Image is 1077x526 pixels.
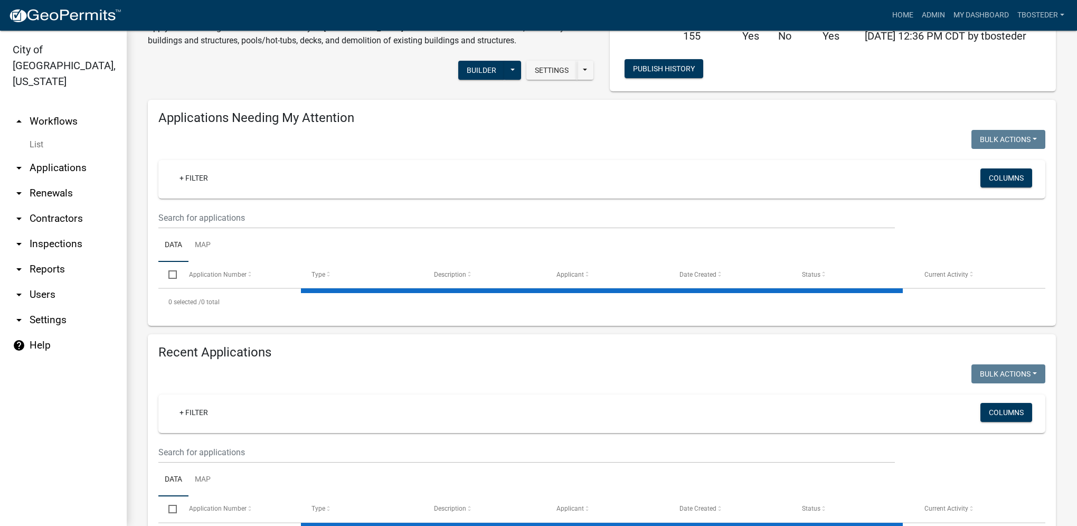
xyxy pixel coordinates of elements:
[546,496,669,522] datatable-header-cell: Applicant
[301,262,424,287] datatable-header-cell: Type
[158,289,1045,315] div: 0 total
[189,505,247,512] span: Application Number
[742,30,762,42] h5: Yes
[980,168,1032,187] button: Columns
[918,5,949,25] a: Admin
[424,262,546,287] datatable-header-cell: Description
[914,496,1037,522] datatable-header-cell: Current Activity
[980,403,1032,422] button: Columns
[148,22,594,47] p: Apply for a Building Permit online in the City of [GEOGRAPHIC_DATA]. This includes new constructi...
[13,314,25,326] i: arrow_drop_down
[802,271,820,278] span: Status
[13,212,25,225] i: arrow_drop_down
[158,345,1045,360] h4: Recent Applications
[823,30,849,42] h5: Yes
[679,271,716,278] span: Date Created
[625,65,703,74] wm-modal-confirm: Workflow Publish History
[556,271,584,278] span: Applicant
[158,207,895,229] input: Search for applications
[13,187,25,200] i: arrow_drop_down
[434,505,466,512] span: Description
[188,229,217,262] a: Map
[311,271,325,278] span: Type
[178,262,301,287] datatable-header-cell: Application Number
[424,496,546,522] datatable-header-cell: Description
[158,496,178,522] datatable-header-cell: Select
[13,162,25,174] i: arrow_drop_down
[13,115,25,128] i: arrow_drop_up
[13,238,25,250] i: arrow_drop_down
[971,364,1045,383] button: Bulk Actions
[311,505,325,512] span: Type
[914,262,1037,287] datatable-header-cell: Current Activity
[158,463,188,497] a: Data
[792,262,914,287] datatable-header-cell: Status
[924,271,968,278] span: Current Activity
[669,262,791,287] datatable-header-cell: Date Created
[168,298,201,306] span: 0 selected /
[1013,5,1069,25] a: tbosteder
[188,463,217,497] a: Map
[13,288,25,301] i: arrow_drop_down
[189,271,247,278] span: Application Number
[458,61,505,80] button: Builder
[158,229,188,262] a: Data
[625,59,703,78] button: Publish History
[13,263,25,276] i: arrow_drop_down
[171,168,216,187] a: + Filter
[546,262,669,287] datatable-header-cell: Applicant
[158,442,895,463] input: Search for applications
[171,403,216,422] a: + Filter
[526,61,577,80] button: Settings
[679,505,716,512] span: Date Created
[971,130,1045,149] button: Bulk Actions
[13,339,25,352] i: help
[556,505,584,512] span: Applicant
[158,262,178,287] datatable-header-cell: Select
[865,30,1026,42] span: [DATE] 12:36 PM CDT by tbosteder
[924,505,968,512] span: Current Activity
[888,5,918,25] a: Home
[669,496,791,522] datatable-header-cell: Date Created
[802,505,820,512] span: Status
[949,5,1013,25] a: My Dashboard
[178,496,301,522] datatable-header-cell: Application Number
[683,30,726,42] h5: 155
[778,30,807,42] h5: No
[792,496,914,522] datatable-header-cell: Status
[158,110,1045,126] h4: Applications Needing My Attention
[434,271,466,278] span: Description
[301,496,424,522] datatable-header-cell: Type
